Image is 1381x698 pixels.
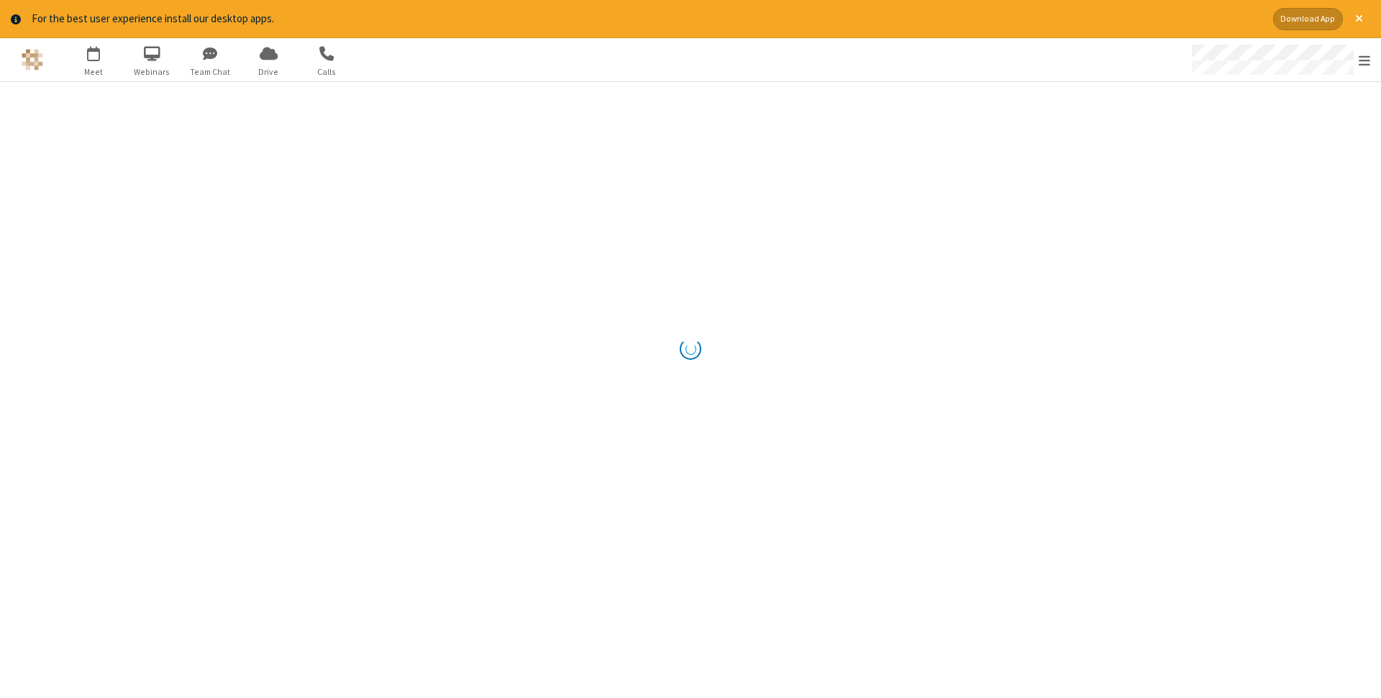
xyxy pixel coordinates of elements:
span: Webinars [125,65,179,78]
button: Close alert [1348,8,1370,30]
div: Open menu [1178,38,1381,81]
button: Download App [1273,8,1343,30]
button: Logo [5,38,59,81]
span: Calls [300,65,354,78]
img: QA Selenium DO NOT DELETE OR CHANGE [22,49,43,71]
span: Team Chat [183,65,237,78]
span: Drive [242,65,296,78]
div: For the best user experience install our desktop apps. [32,11,1262,27]
span: Meet [67,65,121,78]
